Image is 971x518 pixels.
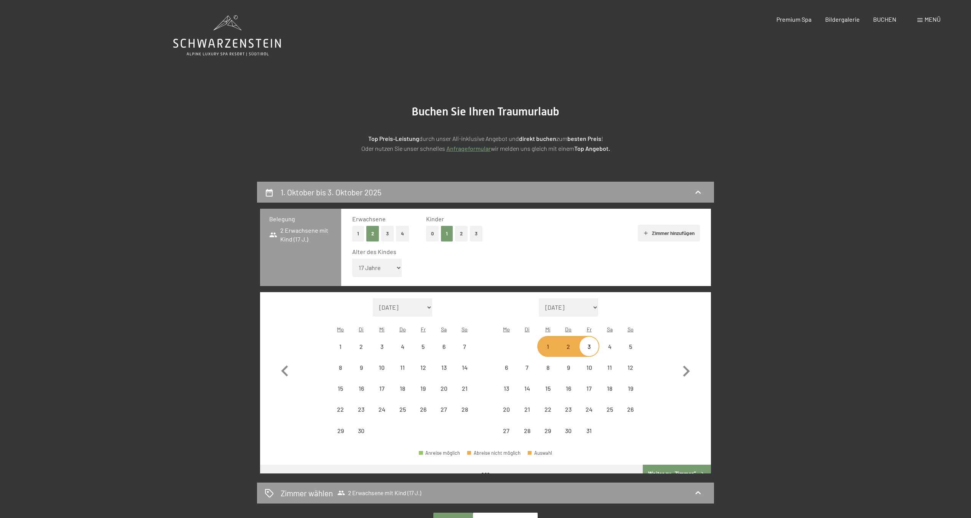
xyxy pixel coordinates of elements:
[559,344,578,363] div: 2
[558,378,579,399] div: Thu Oct 16 2025
[330,399,351,420] div: Anreise nicht möglich
[330,378,351,399] div: Anreise nicht möglich
[579,336,599,357] div: Anreise nicht möglich
[331,406,350,425] div: 22
[351,336,371,357] div: Tue Sep 02 2025
[372,378,392,399] div: Anreise nicht möglich
[600,365,619,384] div: 11
[621,385,640,404] div: 19
[331,365,350,384] div: 8
[579,357,599,378] div: Fri Oct 10 2025
[528,451,552,456] div: Auswahl
[379,326,385,333] abbr: Mittwoch
[517,385,537,404] div: 14
[414,344,433,363] div: 5
[337,326,344,333] abbr: Montag
[392,399,413,420] div: Thu Sep 25 2025
[351,406,371,425] div: 23
[620,399,641,420] div: Anreise nicht möglich
[621,365,640,384] div: 12
[621,406,640,425] div: 26
[434,399,454,420] div: Sat Sep 27 2025
[372,365,391,384] div: 10
[600,406,619,425] div: 25
[351,420,371,441] div: Anreise nicht möglich
[537,357,558,378] div: Anreise nicht möglich
[434,385,454,404] div: 20
[579,357,599,378] div: Anreise nicht möglich
[413,357,433,378] div: Anreise nicht möglich
[558,357,579,378] div: Anreise nicht möglich
[462,326,468,333] abbr: Sonntag
[567,135,601,142] strong: besten Preis
[470,226,482,241] button: 3
[454,357,475,378] div: Sun Sep 14 2025
[496,357,517,378] div: Anreise nicht möglich
[366,226,379,241] button: 2
[538,385,557,404] div: 15
[497,365,516,384] div: 6
[330,399,351,420] div: Mon Sep 22 2025
[579,378,599,399] div: Fri Oct 17 2025
[496,399,517,420] div: Anreise nicht möglich
[675,298,697,441] button: Nächster Monat
[372,336,392,357] div: Anreise nicht möglich
[497,428,516,447] div: 27
[558,399,579,420] div: Anreise nicht möglich
[579,336,599,357] div: Fri Oct 03 2025
[352,215,386,222] span: Erwachsene
[330,420,351,441] div: Mon Sep 29 2025
[434,336,454,357] div: Anreise nicht möglich
[419,451,460,456] div: Anreise möglich
[434,344,454,363] div: 6
[413,357,433,378] div: Fri Sep 12 2025
[372,357,392,378] div: Wed Sep 10 2025
[538,344,557,363] div: 1
[558,399,579,420] div: Thu Oct 23 2025
[269,226,332,243] span: 2 Erwachsene mit Kind (17 J.)
[574,145,610,152] strong: Top Angebot.
[776,16,811,23] span: Premium Spa
[413,378,433,399] div: Anreise nicht möglich
[351,399,371,420] div: Tue Sep 23 2025
[559,406,578,425] div: 23
[620,378,641,399] div: Anreise nicht möglich
[372,336,392,357] div: Wed Sep 03 2025
[330,420,351,441] div: Anreise nicht möglich
[559,428,578,447] div: 30
[558,336,579,357] div: Anreise nicht möglich
[538,428,557,447] div: 29
[454,399,475,420] div: Sun Sep 28 2025
[455,226,468,241] button: 2
[372,378,392,399] div: Wed Sep 17 2025
[599,357,620,378] div: Anreise nicht möglich
[295,134,676,153] p: durch unser All-inklusive Angebot und zum ! Oder nutzen Sie unser schnelles wir melden uns gleich...
[558,336,579,357] div: Thu Oct 02 2025
[517,378,537,399] div: Tue Oct 14 2025
[414,365,433,384] div: 12
[558,378,579,399] div: Anreise nicht möglich
[372,406,391,425] div: 24
[352,226,364,241] button: 1
[565,326,572,333] abbr: Donnerstag
[537,378,558,399] div: Anreise nicht möglich
[600,385,619,404] div: 18
[599,378,620,399] div: Sat Oct 18 2025
[517,406,537,425] div: 21
[331,344,350,363] div: 1
[580,344,599,363] div: 3
[372,344,391,363] div: 3
[537,399,558,420] div: Anreise nicht möglich
[537,420,558,441] div: Anreise nicht möglich
[580,365,599,384] div: 10
[330,357,351,378] div: Mon Sep 08 2025
[392,399,413,420] div: Anreise nicht möglich
[537,336,558,357] div: Anreise nicht möglich
[580,406,599,425] div: 24
[359,326,364,333] abbr: Dienstag
[441,326,447,333] abbr: Samstag
[525,326,530,333] abbr: Dienstag
[351,357,371,378] div: Tue Sep 09 2025
[454,399,475,420] div: Anreise nicht möglich
[412,105,559,118] span: Buchen Sie Ihren Traumurlaub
